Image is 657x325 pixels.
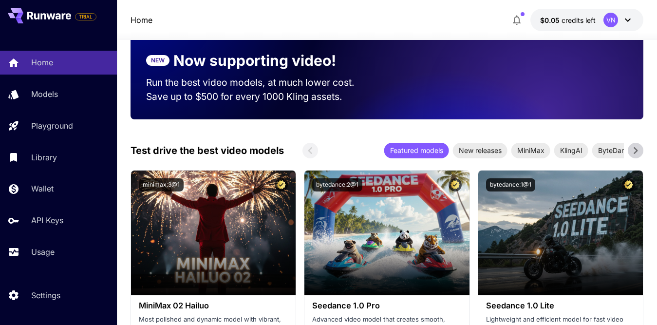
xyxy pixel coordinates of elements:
[530,9,643,31] button: $0.05VN
[31,120,73,132] p: Playground
[384,145,449,155] span: Featured models
[312,301,462,310] h3: Seedance 1.0 Pro
[75,11,96,22] span: Add your payment card to enable full platform functionality.
[592,143,639,158] div: ByteDance
[131,171,296,295] img: alt
[31,214,63,226] p: API Keys
[131,14,152,26] a: Home
[75,13,96,20] span: TRIAL
[554,143,588,158] div: KlingAI
[31,289,60,301] p: Settings
[449,178,462,191] button: Certified Model – Vetted for best performance and includes a commercial license.
[173,50,336,72] p: Now supporting video!
[139,178,184,191] button: minimax:3@1
[31,57,53,68] p: Home
[511,143,550,158] div: MiniMax
[562,16,596,24] span: credits left
[146,76,372,90] p: Run the best video models, at much lower cost.
[275,178,288,191] button: Certified Model – Vetted for best performance and includes a commercial license.
[486,178,535,191] button: bytedance:1@1
[31,246,55,258] p: Usage
[622,178,635,191] button: Certified Model – Vetted for best performance and includes a commercial license.
[31,88,58,100] p: Models
[146,90,372,104] p: Save up to $500 for every 1000 Kling assets.
[131,143,284,158] p: Test drive the best video models
[131,14,152,26] nav: breadcrumb
[304,171,469,295] img: alt
[139,301,288,310] h3: MiniMax 02 Hailuo
[31,152,57,163] p: Library
[511,145,550,155] span: MiniMax
[453,143,507,158] div: New releases
[453,145,507,155] span: New releases
[151,56,165,65] p: NEW
[312,178,362,191] button: bytedance:2@1
[384,143,449,158] div: Featured models
[603,13,618,27] div: VN
[540,15,596,25] div: $0.05
[486,301,636,310] h3: Seedance 1.0 Lite
[31,183,54,194] p: Wallet
[554,145,588,155] span: KlingAI
[592,145,639,155] span: ByteDance
[478,171,643,295] img: alt
[540,16,562,24] span: $0.05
